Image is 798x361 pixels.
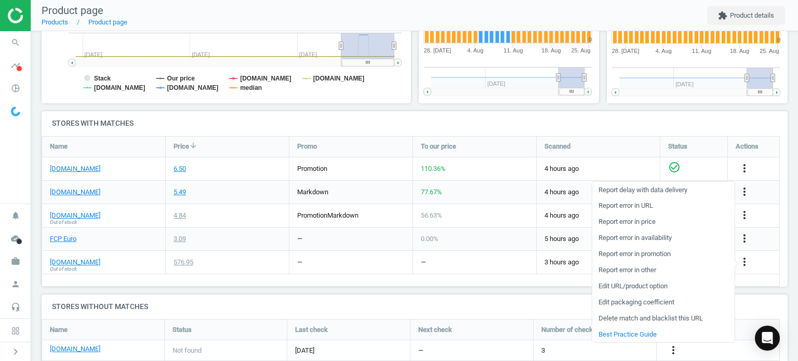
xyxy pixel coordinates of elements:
a: [DOMAIN_NAME] [50,188,100,197]
a: Edit URL/product option [592,278,734,294]
i: more_vert [738,256,751,268]
button: more_vert [738,185,751,199]
div: Open Intercom Messenger [755,326,780,351]
tspan: 28. [DATE] [612,48,640,54]
span: 5 hours ago [544,234,652,244]
button: more_vert [667,344,680,357]
a: [DOMAIN_NAME] [50,344,100,354]
span: 77.67 % [421,188,442,196]
tspan: 18. Aug [730,48,749,54]
i: timeline [6,56,25,75]
tspan: 4. Aug [656,48,672,54]
span: [DATE] [295,346,402,355]
span: Last check [295,325,328,335]
tspan: 4. Aug [467,48,483,54]
div: 3.09 [174,234,186,244]
i: more_vert [738,185,751,198]
text: 0 [777,37,780,43]
a: [DOMAIN_NAME] [50,258,100,267]
i: search [6,33,25,52]
span: Price [174,142,189,151]
tspan: Our price [167,75,195,82]
span: 4 hours ago [544,211,652,220]
span: promotion [297,211,327,219]
span: Scanned [544,142,570,151]
tspan: 11. Aug [692,48,711,54]
i: work [6,251,25,271]
a: Products [42,18,68,26]
a: [DOMAIN_NAME] [50,164,100,173]
img: ajHJNr6hYgQAAAAASUVORK5CYII= [8,8,82,23]
button: chevron_right [3,345,29,358]
span: 0.00 % [421,235,438,243]
img: wGWNvw8QSZomAAAAABJRU5ErkJggg== [11,106,20,116]
span: Number of checks [541,325,596,335]
span: Actions [736,142,759,151]
i: more_vert [738,209,751,221]
tspan: [DOMAIN_NAME] [240,75,291,82]
span: — [418,346,423,355]
a: Best Practice Guide [592,326,734,342]
i: more_vert [738,162,751,175]
span: Out of stock [50,265,77,273]
tspan: Stack [94,75,111,82]
i: check_circle_outline [668,161,681,173]
a: Report error in availability [592,230,734,246]
span: markdown [297,188,328,196]
tspan: [DOMAIN_NAME] [313,75,365,82]
a: Edit packaging coefficient [592,294,734,310]
i: more_vert [738,232,751,245]
div: 576.95 [174,258,193,267]
i: person [6,274,25,294]
span: Out of stock [50,219,77,226]
div: 4.84 [174,211,186,220]
a: Delete match and blacklist this URL [592,310,734,326]
span: Product page [42,4,103,17]
i: pie_chart_outlined [6,78,25,98]
i: extension [718,11,727,20]
i: cloud_done [6,229,25,248]
div: — [421,258,426,267]
span: Not found [172,346,202,355]
span: Promo [297,142,317,151]
span: Name [50,325,68,335]
button: more_vert [738,209,751,222]
span: Name [50,142,68,151]
i: more_vert [667,344,680,356]
div: — [297,234,302,244]
span: Status [172,325,192,335]
span: 4 hours ago [544,188,652,197]
i: headset_mic [6,297,25,317]
span: markdown [327,211,358,219]
span: 4 hours ago [544,164,652,173]
a: [DOMAIN_NAME] [50,211,100,220]
a: Product page [88,18,127,26]
span: Status [668,142,687,151]
i: arrow_downward [189,141,197,150]
span: 110.36 % [421,165,446,172]
tspan: 25. Aug [571,48,591,54]
a: Report error in URL [592,198,734,214]
h4: Stores with matches [42,111,788,136]
span: promotion [297,165,327,172]
span: 56.63 % [421,211,442,219]
button: more_vert [738,162,751,176]
div: 5.49 [174,188,186,197]
button: more_vert [738,256,751,269]
tspan: 25. Aug [760,48,779,54]
a: Report error in price [592,214,734,230]
a: FCP Euro [50,234,76,244]
i: notifications [6,206,25,225]
tspan: 18. Aug [541,48,561,54]
i: chevron_right [9,345,22,358]
tspan: median [240,84,262,91]
span: 3 [541,346,545,355]
a: Report error in other [592,262,734,278]
span: Next check [418,325,452,335]
a: Report error in promotion [592,246,734,262]
tspan: 11. Aug [503,48,523,54]
tspan: [DOMAIN_NAME] [94,84,145,91]
text: 0 [589,37,592,43]
div: 6.50 [174,164,186,173]
button: extensionProduct details [707,6,785,25]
